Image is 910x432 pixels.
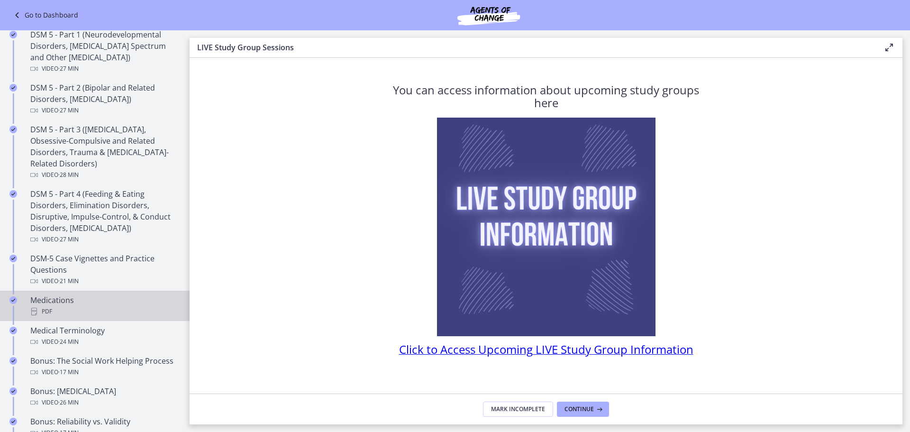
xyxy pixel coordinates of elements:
[9,255,17,262] i: Completed
[58,336,79,348] span: · 24 min
[58,397,79,408] span: · 26 min
[9,31,17,38] i: Completed
[30,105,178,116] div: Video
[30,367,178,378] div: Video
[58,234,79,245] span: · 27 min
[58,276,79,287] span: · 21 min
[30,306,178,317] div: PDF
[30,294,178,317] div: Medications
[197,42,868,53] h3: LIVE Study Group Sessions
[9,190,17,198] i: Completed
[9,327,17,334] i: Completed
[564,405,594,413] span: Continue
[30,253,178,287] div: DSM-5 Case Vignettes and Practice Questions
[58,63,79,74] span: · 27 min
[30,169,178,181] div: Video
[11,9,78,21] a: Go to Dashboard
[30,336,178,348] div: Video
[30,325,178,348] div: Medical Terminology
[30,29,178,74] div: DSM 5 - Part 1 (Neurodevelopmental Disorders, [MEDICAL_DATA] Spectrum and Other [MEDICAL_DATA])
[30,63,178,74] div: Video
[30,234,178,245] div: Video
[399,341,693,357] span: Click to Access Upcoming LIVE Study Group Information
[30,355,178,378] div: Bonus: The Social Work Helping Process
[483,402,553,417] button: Mark Incomplete
[30,124,178,181] div: DSM 5 - Part 3 ([MEDICAL_DATA], Obsessive-Compulsive and Related Disorders, Trauma & [MEDICAL_DAT...
[399,346,693,356] a: Click to Access Upcoming LIVE Study Group Information
[9,126,17,133] i: Completed
[557,402,609,417] button: Continue
[432,4,546,27] img: Agents of Change
[9,357,17,365] i: Completed
[9,387,17,395] i: Completed
[58,169,79,181] span: · 28 min
[491,405,545,413] span: Mark Incomplete
[30,188,178,245] div: DSM 5 - Part 4 (Feeding & Eating Disorders, Elimination Disorders, Disruptive, Impulse-Control, &...
[30,397,178,408] div: Video
[58,367,79,378] span: · 17 min
[58,105,79,116] span: · 27 min
[30,82,178,116] div: DSM 5 - Part 2 (Bipolar and Related Disorders, [MEDICAL_DATA])
[393,82,699,110] span: You can access information about upcoming study groups here
[9,296,17,304] i: Completed
[9,418,17,425] i: Completed
[30,276,178,287] div: Video
[437,118,655,336] img: Live_Study_Group_Information.png
[30,386,178,408] div: Bonus: [MEDICAL_DATA]
[9,84,17,92] i: Completed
